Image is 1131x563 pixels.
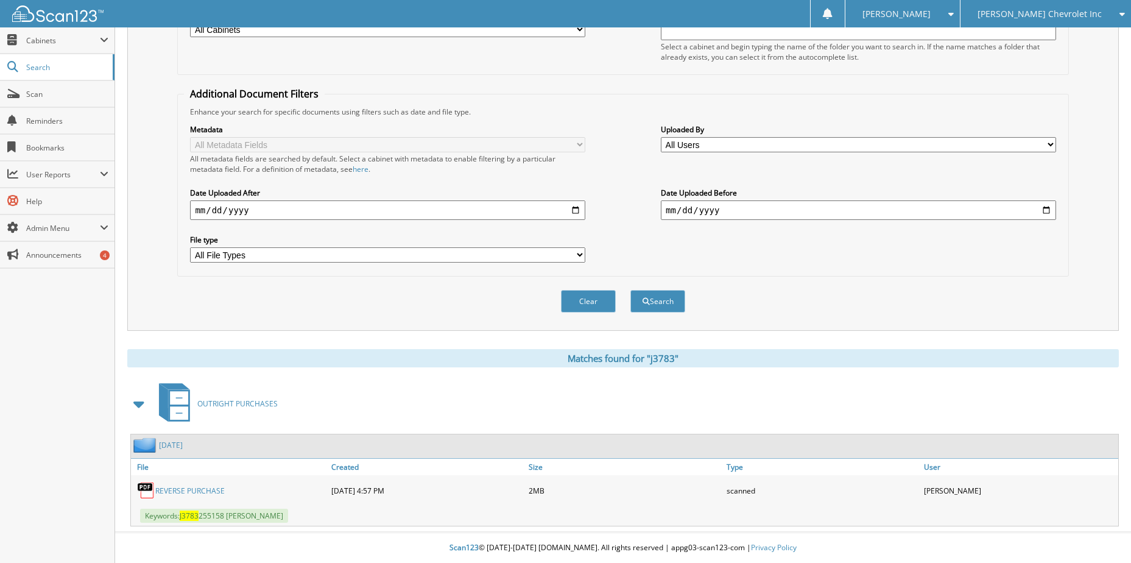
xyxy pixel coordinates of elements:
span: User Reports [26,169,100,180]
span: Admin Menu [26,223,100,233]
div: Select a cabinet and begin typing the name of the folder you want to search in. If the name match... [661,41,1056,62]
img: PDF.png [137,481,155,500]
span: J3783 [180,511,199,521]
span: Scan123 [449,542,479,553]
a: Created [328,459,526,475]
div: [DATE] 4:57 PM [328,478,526,503]
a: Type [724,459,921,475]
div: © [DATE]-[DATE] [DOMAIN_NAME]. All rights reserved | appg03-scan123-com | [115,533,1131,563]
span: Keywords: 255158 [PERSON_NAME] [140,509,288,523]
span: Scan [26,89,108,99]
label: File type [190,235,585,245]
span: OUTRIGHT PURCHASES [197,398,278,409]
span: [PERSON_NAME] [862,10,931,18]
label: Metadata [190,124,585,135]
a: here [353,164,368,174]
div: All metadata fields are searched by default. Select a cabinet with metadata to enable filtering b... [190,154,585,174]
span: Cabinets [26,35,100,46]
a: Privacy Policy [751,542,797,553]
button: Search [630,290,685,313]
a: REVERSE PURCHASE [155,486,225,496]
img: scan123-logo-white.svg [12,5,104,22]
a: [DATE] [159,440,183,450]
label: Date Uploaded After [190,188,585,198]
div: Enhance your search for specific documents using filters such as date and file type. [184,107,1062,117]
span: Bookmarks [26,143,108,153]
label: Uploaded By [661,124,1056,135]
div: 4 [100,250,110,260]
label: Date Uploaded Before [661,188,1056,198]
a: File [131,459,328,475]
a: User [921,459,1118,475]
button: Clear [561,290,616,313]
input: start [190,200,585,220]
a: Size [526,459,723,475]
a: OUTRIGHT PURCHASES [152,380,278,428]
div: [PERSON_NAME] [921,478,1118,503]
span: [PERSON_NAME] Chevrolet Inc [978,10,1102,18]
span: Reminders [26,116,108,126]
div: scanned [724,478,921,503]
iframe: Chat Widget [1070,505,1131,563]
img: folder2.png [133,437,159,453]
span: Search [26,62,107,73]
input: end [661,200,1056,220]
div: 2MB [526,478,723,503]
span: Announcements [26,250,108,260]
div: Matches found for "j3783" [127,349,1119,367]
span: Help [26,196,108,207]
legend: Additional Document Filters [184,87,325,101]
